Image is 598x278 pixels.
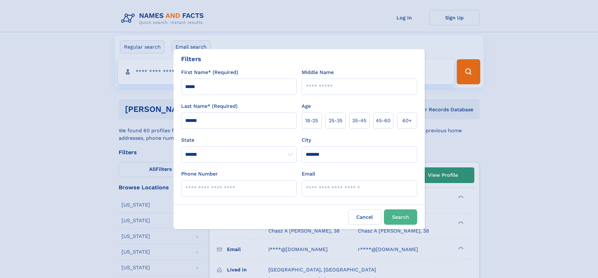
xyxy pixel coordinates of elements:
[181,170,218,178] label: Phone Number
[302,170,315,178] label: Email
[402,117,412,124] span: 60+
[181,136,297,144] label: State
[348,209,381,225] label: Cancel
[305,117,318,124] span: 18‑25
[181,54,201,64] div: Filters
[384,209,417,225] button: Search
[302,102,311,110] label: Age
[352,117,366,124] span: 35‑45
[302,69,334,76] label: Middle Name
[329,117,342,124] span: 25‑35
[302,136,311,144] label: City
[376,117,391,124] span: 45‑60
[181,102,238,110] label: Last Name* (Required)
[181,69,238,76] label: First Name* (Required)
